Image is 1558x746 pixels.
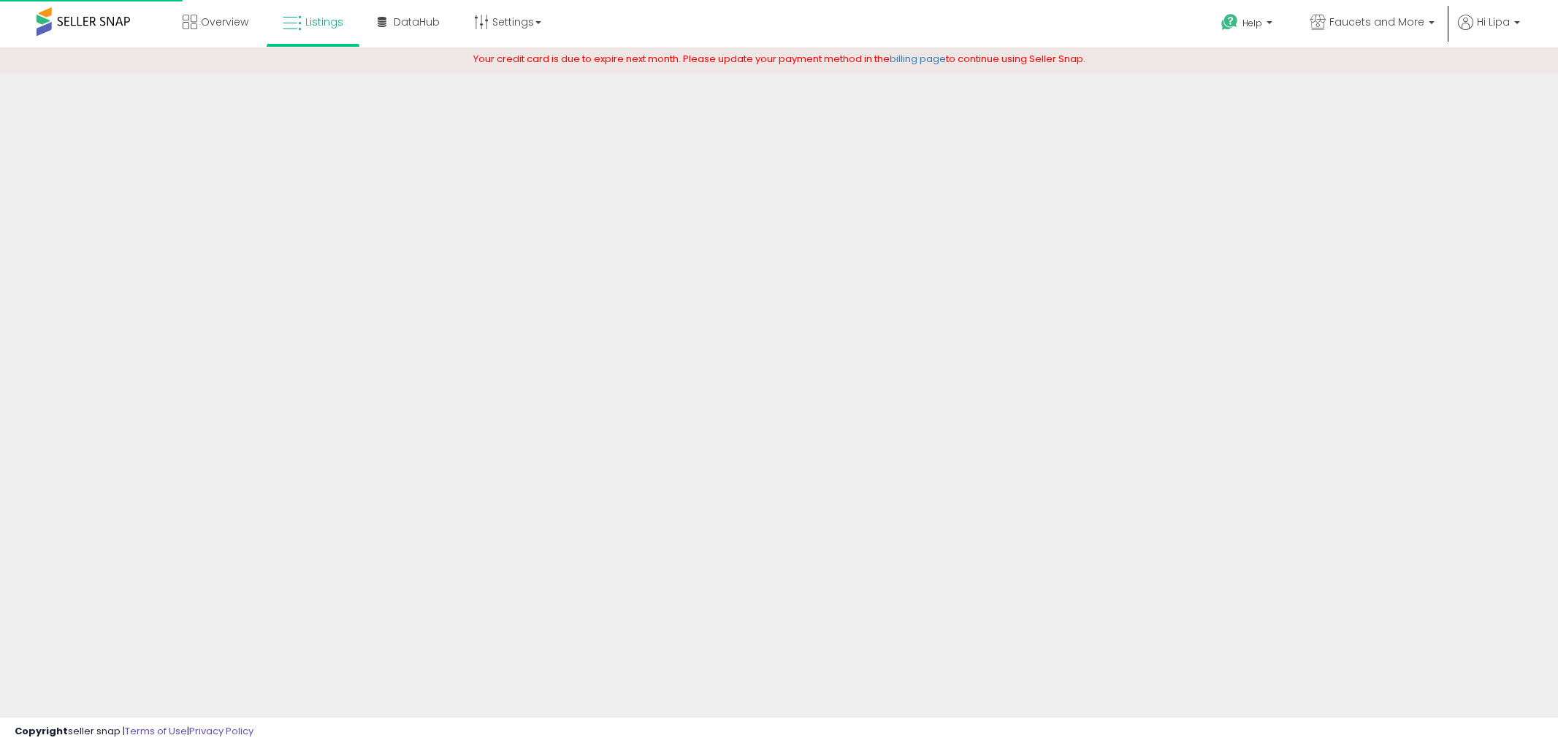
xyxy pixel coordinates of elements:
span: Overview [201,15,248,29]
span: Faucets and More [1329,15,1424,29]
span: Help [1242,17,1262,29]
span: Your credit card is due to expire next month. Please update your payment method in the to continu... [473,52,1085,66]
a: Hi Lipa [1458,15,1520,47]
span: Listings [305,15,343,29]
a: Help [1210,2,1287,47]
span: Hi Lipa [1477,15,1510,29]
i: Get Help [1221,13,1239,31]
span: DataHub [394,15,440,29]
a: billing page [890,52,946,66]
